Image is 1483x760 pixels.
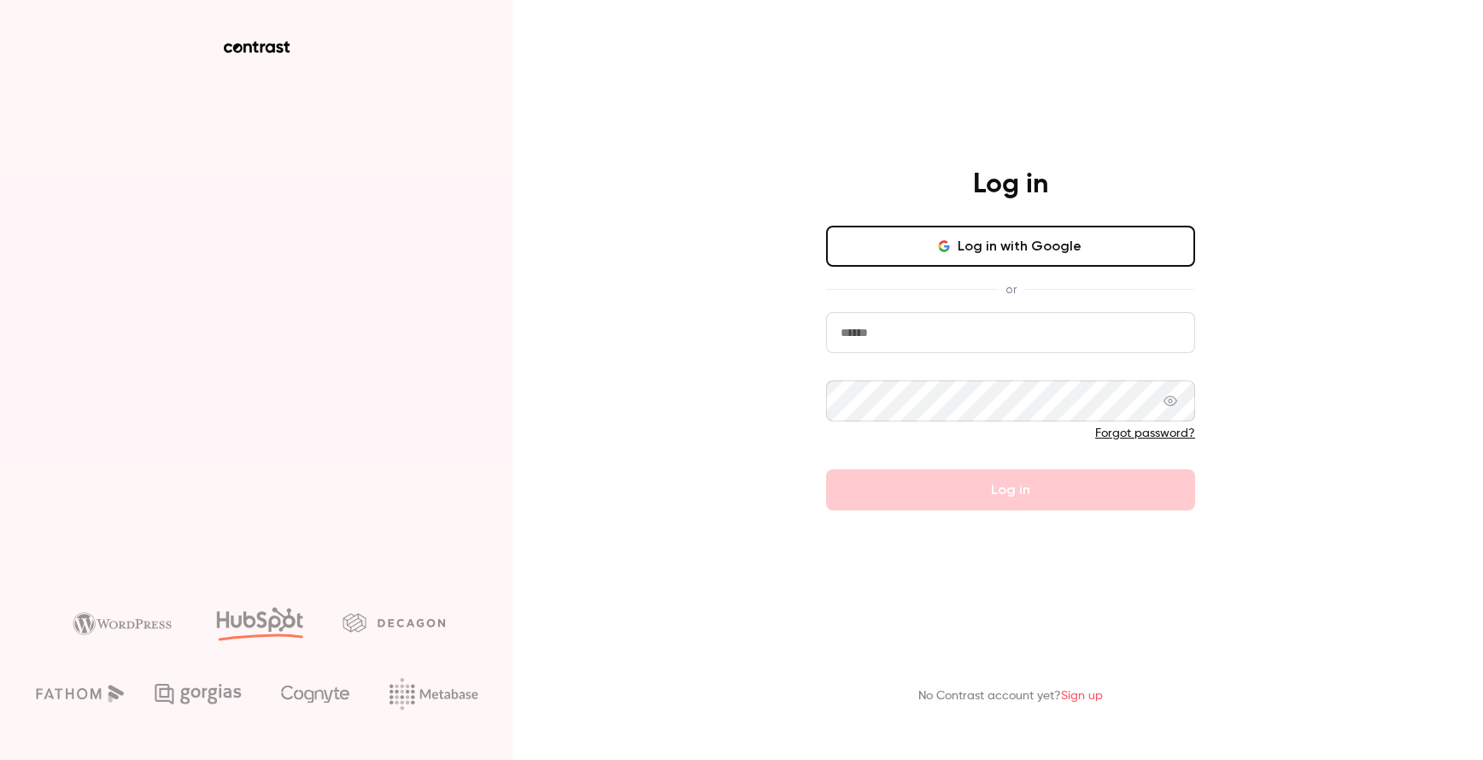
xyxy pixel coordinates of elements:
span: or [997,280,1025,298]
img: decagon [343,613,445,632]
a: Forgot password? [1095,427,1195,439]
p: No Contrast account yet? [918,687,1103,705]
button: Log in with Google [826,226,1195,267]
h4: Log in [973,168,1048,202]
a: Sign up [1061,690,1103,702]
